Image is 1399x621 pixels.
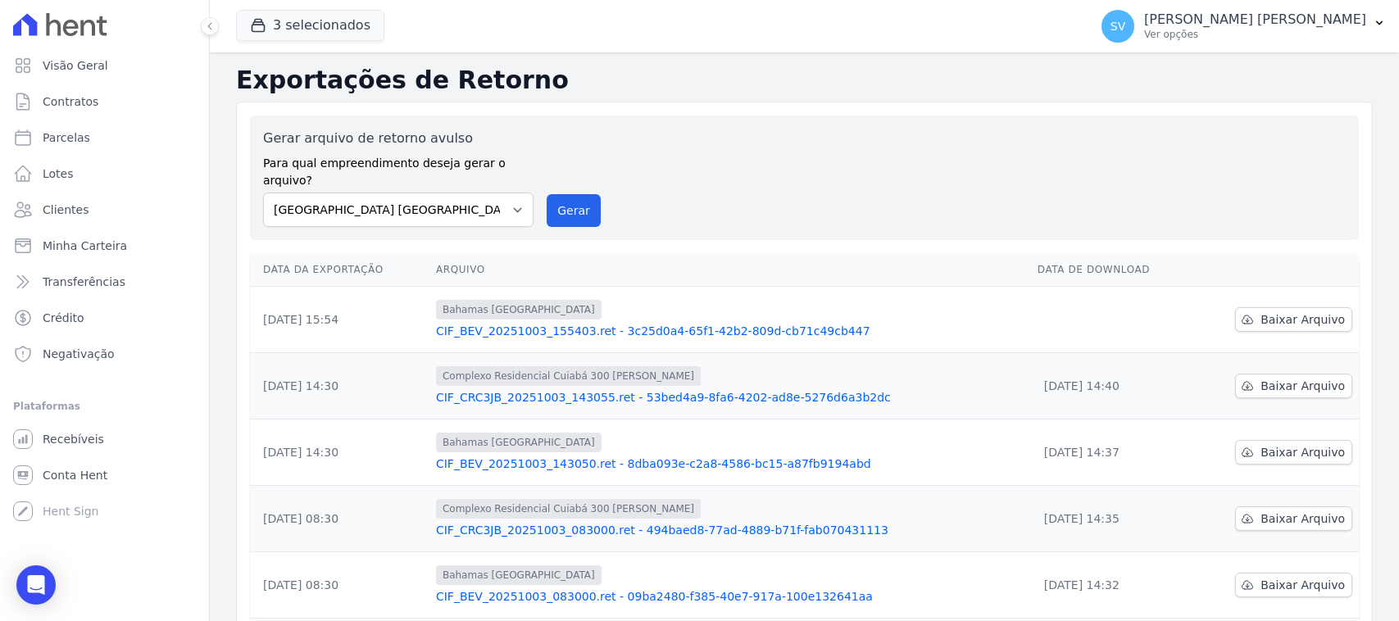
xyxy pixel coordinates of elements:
a: Baixar Arquivo [1235,374,1352,398]
td: [DATE] 15:54 [250,287,429,353]
th: Data de Download [1031,253,1192,287]
a: Visão Geral [7,49,202,82]
td: [DATE] 14:40 [1031,353,1192,419]
td: [DATE] 08:30 [250,552,429,619]
a: Baixar Arquivo [1235,307,1352,332]
a: CIF_BEV_20251003_143050.ret - 8dba093e-c2a8-4586-bc15-a87fb9194abd [436,456,1024,472]
span: Visão Geral [43,57,108,74]
span: Bahamas [GEOGRAPHIC_DATA] [436,433,602,452]
th: Arquivo [429,253,1031,287]
span: Baixar Arquivo [1260,577,1345,593]
span: Complexo Residencial Cuiabá 300 [PERSON_NAME] [436,366,701,386]
td: [DATE] 14:30 [250,419,429,486]
a: Recebíveis [7,423,202,456]
td: [DATE] 14:37 [1031,419,1192,486]
td: [DATE] 14:32 [1031,552,1192,619]
a: Parcelas [7,121,202,154]
span: SV [1111,20,1125,32]
span: Conta Hent [43,467,107,483]
label: Para qual empreendimento deseja gerar o arquivo? [263,148,534,189]
a: Transferências [7,265,202,298]
span: Transferências [43,274,125,290]
a: Lotes [7,157,202,190]
div: Plataformas [13,397,196,416]
span: Clientes [43,202,89,218]
label: Gerar arquivo de retorno avulso [263,129,534,148]
a: Baixar Arquivo [1235,573,1352,597]
p: Ver opções [1144,28,1366,41]
a: Baixar Arquivo [1235,440,1352,465]
button: 3 selecionados [236,10,384,41]
span: Baixar Arquivo [1260,311,1345,328]
a: CIF_CRC3JB_20251003_083000.ret - 494baed8-77ad-4889-b71f-fab070431113 [436,522,1024,538]
a: CIF_BEV_20251003_083000.ret - 09ba2480-f385-40e7-917a-100e132641aa [436,588,1024,605]
a: Conta Hent [7,459,202,492]
span: Parcelas [43,129,90,146]
a: Clientes [7,193,202,226]
span: Bahamas [GEOGRAPHIC_DATA] [436,565,602,585]
span: Minha Carteira [43,238,127,254]
div: Open Intercom Messenger [16,565,56,605]
button: Gerar [547,194,601,227]
span: Contratos [43,93,98,110]
span: Baixar Arquivo [1260,378,1345,394]
span: Baixar Arquivo [1260,510,1345,527]
a: Baixar Arquivo [1235,506,1352,531]
a: Negativação [7,338,202,370]
span: Lotes [43,165,74,182]
td: [DATE] 14:30 [250,353,429,419]
span: Recebíveis [43,431,104,447]
th: Data da Exportação [250,253,429,287]
span: Complexo Residencial Cuiabá 300 [PERSON_NAME] [436,499,701,519]
p: [PERSON_NAME] [PERSON_NAME] [1144,11,1366,28]
a: CIF_CRC3JB_20251003_143055.ret - 53bed4a9-8fa6-4202-ad8e-5276d6a3b2dc [436,389,1024,406]
h2: Exportações de Retorno [236,66,1373,95]
span: Negativação [43,346,115,362]
td: [DATE] 08:30 [250,486,429,552]
td: [DATE] 14:35 [1031,486,1192,552]
a: Contratos [7,85,202,118]
span: Bahamas [GEOGRAPHIC_DATA] [436,300,602,320]
button: SV [PERSON_NAME] [PERSON_NAME] Ver opções [1088,3,1399,49]
a: CIF_BEV_20251003_155403.ret - 3c25d0a4-65f1-42b2-809d-cb71c49cb447 [436,323,1024,339]
span: Crédito [43,310,84,326]
span: Baixar Arquivo [1260,444,1345,460]
a: Minha Carteira [7,229,202,262]
a: Crédito [7,301,202,334]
